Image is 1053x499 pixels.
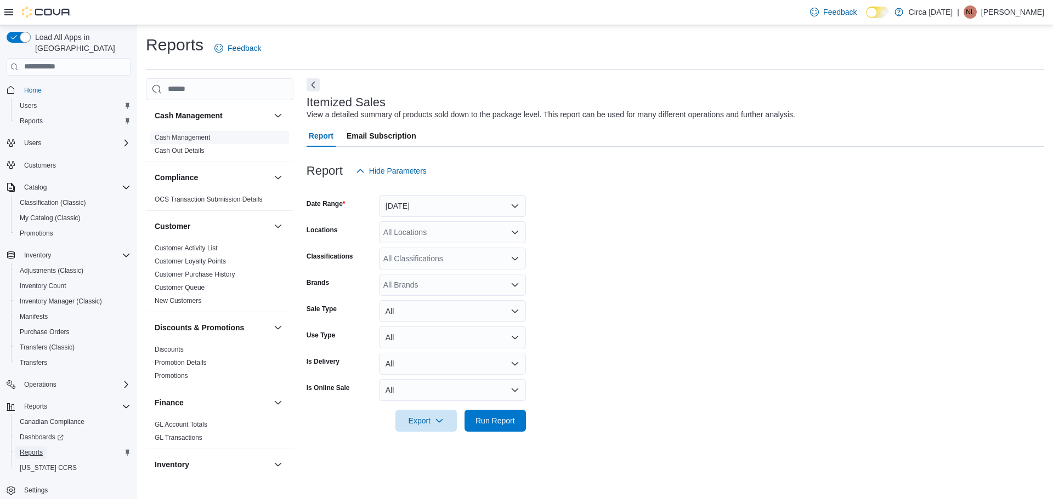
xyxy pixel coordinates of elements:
div: Natasha Livermore [964,5,977,19]
span: Catalog [20,181,131,194]
button: Customers [2,157,135,173]
label: Is Delivery [307,357,339,366]
span: Reports [15,114,131,128]
a: Inventory Count [15,279,71,292]
button: Compliance [155,172,269,183]
span: My Catalog (Classic) [15,211,131,225]
span: Canadian Compliance [20,417,84,426]
span: Inventory Count [20,282,66,290]
button: Settings [2,482,135,498]
button: Purchase Orders [11,324,135,340]
span: Promotion Details [155,358,207,367]
button: Finance [155,397,269,408]
a: Users [15,99,41,112]
span: Customer Activity List [155,244,218,253]
button: All [379,300,526,322]
button: Classification (Classic) [11,195,135,210]
span: Manifests [15,310,131,323]
input: Dark Mode [866,7,889,18]
span: Transfers (Classic) [15,341,131,354]
button: Inventory [20,249,55,262]
span: Customer Purchase History [155,270,235,279]
button: Transfers [11,355,135,370]
button: Operations [20,378,61,391]
button: Reports [11,445,135,460]
a: GL Account Totals [155,421,207,428]
a: Customers [20,159,60,172]
span: Classification (Classic) [15,196,131,209]
a: Customer Purchase History [155,271,235,278]
span: Inventory Manager (Classic) [15,295,131,308]
a: Customer Queue [155,284,205,291]
button: Users [11,98,135,113]
a: Transfers [15,356,52,369]
a: Cash Management [155,134,210,141]
span: Discounts [155,345,184,354]
h3: Cash Management [155,110,223,121]
span: Cash Management [155,133,210,142]
button: Customer [271,220,285,233]
a: Promotions [155,372,188,380]
a: GL Transactions [155,434,202,441]
span: Export [402,410,450,432]
span: Catalog [24,183,47,192]
a: Dashboards [11,429,135,445]
span: Adjustments (Classic) [20,266,83,275]
label: Date Range [307,199,346,208]
button: Catalog [2,180,135,195]
button: Manifests [11,309,135,324]
p: [PERSON_NAME] [981,5,1044,19]
label: Locations [307,226,338,234]
h1: Reports [146,34,203,56]
span: Promotions [20,229,53,238]
button: Run Report [465,410,526,432]
h3: Finance [155,397,184,408]
a: Promotions [15,227,58,240]
h3: Compliance [155,172,198,183]
span: Transfers [15,356,131,369]
span: Reports [20,448,43,457]
a: Canadian Compliance [15,415,89,428]
button: Users [2,135,135,151]
a: Home [20,84,46,97]
label: Is Online Sale [307,383,350,392]
button: Customer [155,221,269,232]
button: All [379,353,526,375]
button: Home [2,82,135,98]
a: Customer Loyalty Points [155,257,226,265]
button: Reports [11,113,135,129]
span: Transfers (Classic) [20,343,75,352]
button: [US_STATE] CCRS [11,460,135,475]
span: [US_STATE] CCRS [20,463,77,472]
div: Discounts & Promotions [146,343,293,387]
span: Inventory [20,249,131,262]
span: Feedback [228,43,261,54]
span: Load All Apps in [GEOGRAPHIC_DATA] [31,32,131,54]
span: Email Subscription [347,125,416,147]
span: Reports [20,117,43,125]
button: Compliance [271,171,285,184]
span: Settings [24,486,48,495]
span: Users [20,136,131,150]
button: Users [20,136,46,150]
label: Classifications [307,252,353,261]
span: Purchase Orders [15,325,131,339]
span: Reports [15,446,131,459]
button: Hide Parameters [352,160,431,182]
span: Adjustments (Classic) [15,264,131,277]
span: Inventory Count [15,279,131,292]
a: Feedback [806,1,861,23]
span: Customers [20,158,131,172]
span: GL Account Totals [155,420,207,429]
button: Discounts & Promotions [271,321,285,334]
span: Reports [24,402,47,411]
span: Promotions [15,227,131,240]
a: Adjustments (Classic) [15,264,88,277]
button: All [379,379,526,401]
span: Hide Parameters [369,165,427,176]
button: Finance [271,396,285,409]
a: Manifests [15,310,52,323]
a: New Customers [155,297,201,305]
span: Customer Queue [155,283,205,292]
